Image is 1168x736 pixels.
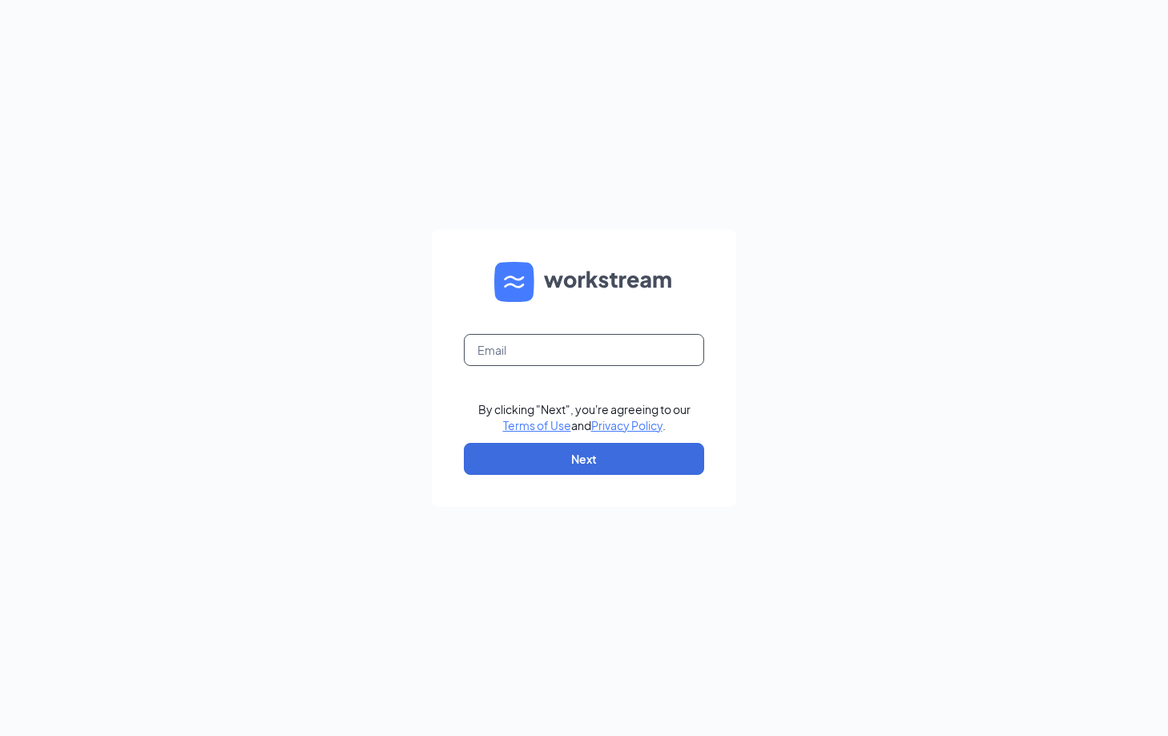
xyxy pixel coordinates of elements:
[503,418,571,432] a: Terms of Use
[464,334,704,366] input: Email
[464,443,704,475] button: Next
[494,262,674,302] img: WS logo and Workstream text
[591,418,663,432] a: Privacy Policy
[478,401,691,433] div: By clicking "Next", you're agreeing to our and .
